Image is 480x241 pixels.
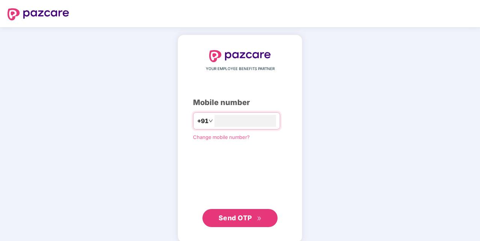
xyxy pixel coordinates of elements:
[197,116,208,126] span: +91
[193,97,287,108] div: Mobile number
[202,209,278,227] button: Send OTPdouble-right
[206,66,275,72] span: YOUR EMPLOYEE BENEFITS PARTNER
[219,214,252,222] span: Send OTP
[8,8,69,20] img: logo
[209,50,271,62] img: logo
[193,134,250,140] a: Change mobile number?
[208,119,213,123] span: down
[257,216,262,221] span: double-right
